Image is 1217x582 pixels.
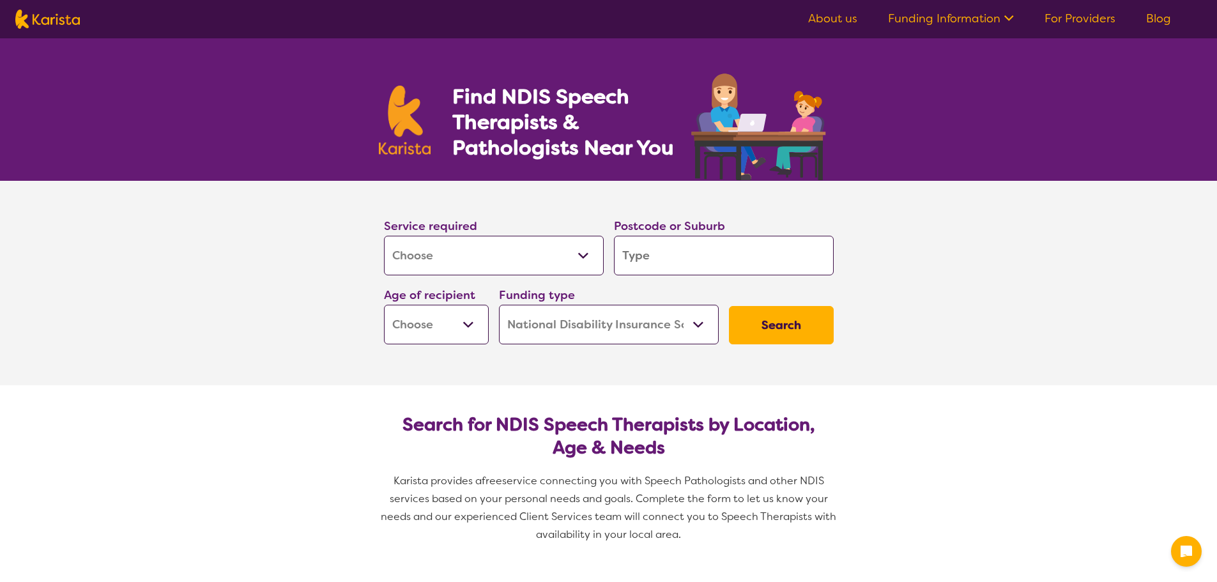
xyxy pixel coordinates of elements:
[452,84,689,160] h1: Find NDIS Speech Therapists & Pathologists Near You
[384,287,475,303] label: Age of recipient
[394,474,482,487] span: Karista provides a
[384,218,477,234] label: Service required
[482,474,502,487] span: free
[614,218,725,234] label: Postcode or Suburb
[381,474,839,541] span: service connecting you with Speech Pathologists and other NDIS services based on your personal ne...
[614,236,834,275] input: Type
[1146,11,1171,26] a: Blog
[888,11,1014,26] a: Funding Information
[379,86,431,155] img: Karista logo
[1045,11,1115,26] a: For Providers
[499,287,575,303] label: Funding type
[808,11,857,26] a: About us
[681,69,839,181] img: speech-therapy
[394,413,823,459] h2: Search for NDIS Speech Therapists by Location, Age & Needs
[729,306,834,344] button: Search
[15,10,80,29] img: Karista logo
